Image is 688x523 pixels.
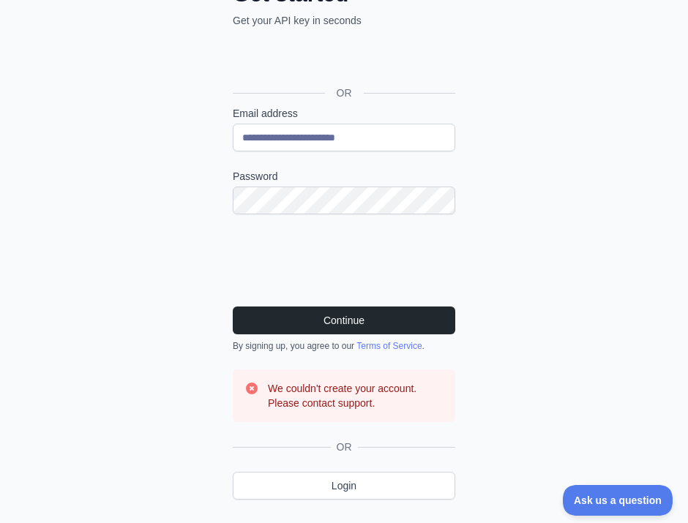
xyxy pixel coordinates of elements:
span: OR [325,86,364,100]
span: OR [331,440,358,454]
p: Get your API key in seconds [233,13,455,28]
iframe: Toggle Customer Support [563,485,673,516]
iframe: reCAPTCHA [233,232,455,289]
a: Login [233,472,455,500]
h3: We couldn't create your account. Please contact support. [268,381,444,410]
div: By signing up, you agree to our . [233,340,455,352]
button: Continue [233,306,455,334]
a: Terms of Service [356,341,422,351]
label: Email address [233,106,455,121]
label: Password [233,169,455,184]
iframe: Przycisk Zaloguj się przez Google [225,44,460,76]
